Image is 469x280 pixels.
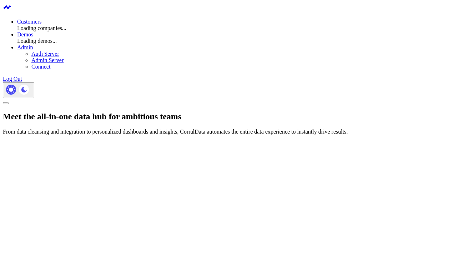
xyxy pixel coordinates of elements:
p: From data cleansing and integration to personalized dashboards and insights, CorralData automates... [3,129,466,135]
a: Admin Server [31,57,64,63]
a: Connect [31,64,50,70]
a: Log Out [3,76,22,82]
h1: Meet the all-in-one data hub for ambitious teams [3,112,466,121]
a: Admin [17,44,33,50]
a: Customers [17,19,41,25]
a: Demos [17,31,33,37]
a: Auth Server [31,51,59,57]
div: Loading companies... [17,25,466,31]
div: Loading demos... [17,38,466,44]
